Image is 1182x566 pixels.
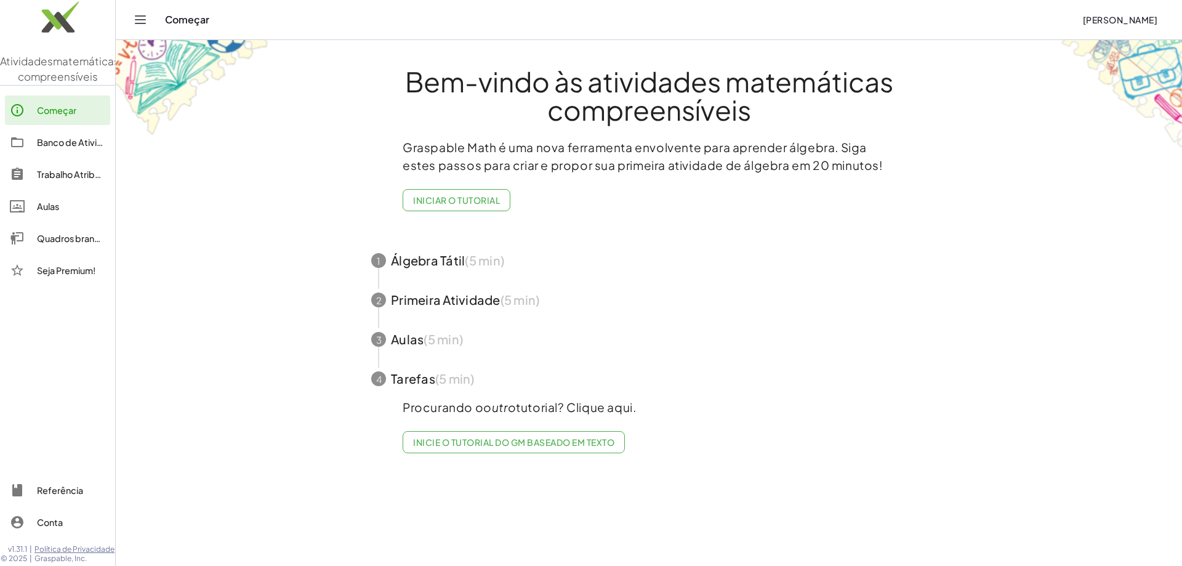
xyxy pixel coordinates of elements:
font: Banco de Atividades [37,137,124,148]
font: Graspable, Inc. [34,554,87,563]
button: 2Primeira Atividade(5 min) [356,280,941,320]
font: Referência [37,485,83,496]
font: 4 [376,374,382,386]
button: Iniciar o tutorial [403,189,510,211]
font: Iniciar o tutorial [413,195,500,206]
a: Política de Privacidade [34,544,115,554]
font: Procurando o [403,400,483,414]
font: outro [483,400,516,414]
font: Aulas [37,201,59,212]
font: Inicie o tutorial do GM baseado em texto [413,437,614,448]
font: Graspable Math é uma nova ferramenta envolvente para aprender álgebra. Siga estes passos para cri... [403,140,883,172]
a: Trabalho Atribuído [5,160,110,189]
a: Conta [5,507,110,537]
button: 4Tarefas(5 min) [356,359,941,398]
font: 3 [376,334,382,346]
a: Quadros brancos [5,224,110,253]
button: Alternar navegação [131,10,150,30]
a: Referência [5,475,110,505]
font: Quadros brancos [37,233,110,244]
font: Bem-vindo às atividades matemáticas compreensíveis [405,64,893,127]
a: Começar [5,95,110,125]
a: Inicie o tutorial do GM baseado em texto [403,431,625,453]
font: © 2025 [1,554,27,563]
font: [PERSON_NAME] [1083,14,1157,25]
img: get-started-bg-ul-Ceg4j33I.png [116,39,270,137]
font: matemáticas compreensíveis [18,54,120,84]
a: Aulas [5,192,110,221]
a: Banco de Atividades [5,127,110,157]
font: Seja Premium! [37,265,95,276]
button: [PERSON_NAME] [1072,9,1167,31]
font: Trabalho Atribuído [37,169,113,180]
font: 1 [377,256,380,267]
font: v1.31.1 [8,544,27,554]
button: 1Álgebra Tátil(5 min) [356,241,941,280]
font: Começar [37,105,76,116]
font: 2 [376,295,382,307]
font: Conta [37,517,63,528]
button: 3Aulas(5 min) [356,320,941,359]
font: tutorial? Clique aqui. [516,400,636,414]
font: | [30,554,32,563]
font: | [30,544,32,554]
